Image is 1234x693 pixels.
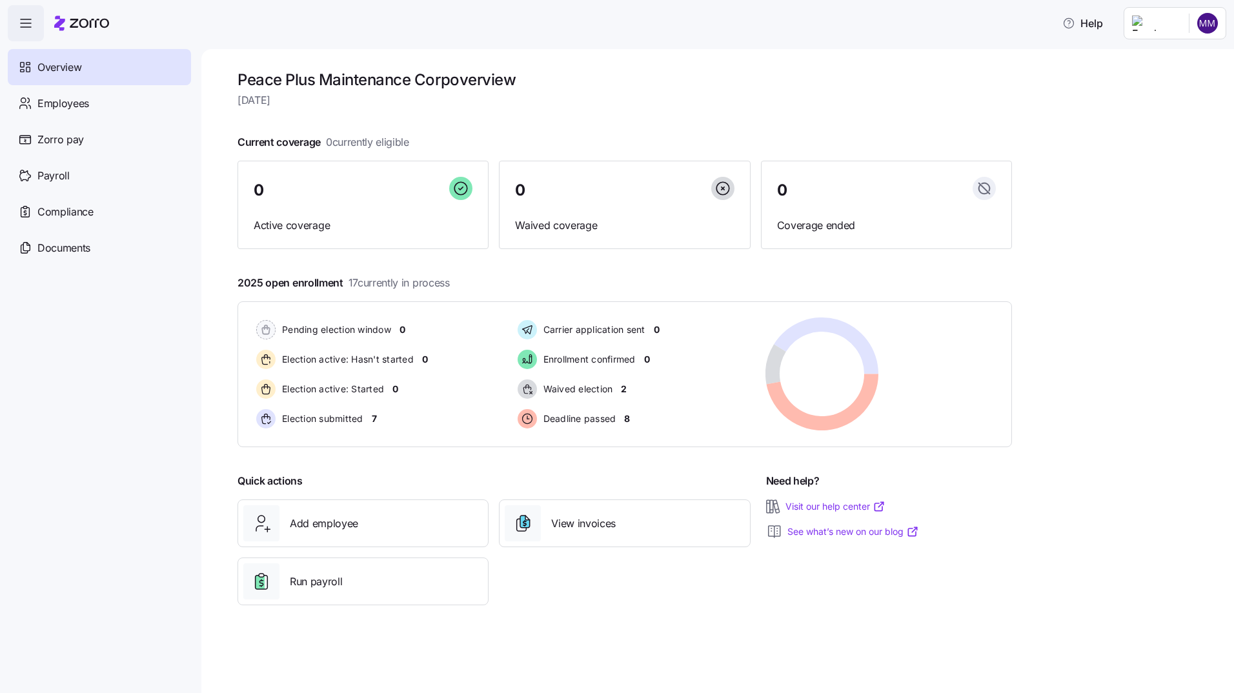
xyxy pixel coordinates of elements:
a: Employees [8,85,191,121]
a: Compliance [8,194,191,230]
span: Waived election [540,383,613,396]
span: 0 currently eligible [326,134,409,150]
h1: Peace Plus Maintenance Corp overview [238,70,1012,90]
span: Add employee [290,516,358,532]
span: Deadline passed [540,412,616,425]
span: 17 currently in process [349,275,450,291]
span: Overview [37,59,81,75]
span: Election submitted [278,412,363,425]
a: Zorro pay [8,121,191,157]
img: Employer logo [1132,15,1178,31]
span: 0 [254,183,264,198]
a: See what’s new on our blog [787,525,919,538]
span: View invoices [551,516,616,532]
span: Waived coverage [515,217,734,234]
span: 7 [372,412,377,425]
span: Help [1062,15,1103,31]
span: Election active: Hasn't started [278,353,414,366]
span: Need help? [766,473,820,489]
span: Pending election window [278,323,391,336]
span: Compliance [37,204,94,220]
span: Run payroll [290,574,342,590]
span: 0 [400,323,405,336]
img: c7500ab85f6c991aee20b7272b35d42d [1197,13,1218,34]
span: Current coverage [238,134,409,150]
span: 0 [777,183,787,198]
span: 0 [654,323,660,336]
span: 0 [515,183,525,198]
span: 2 [621,383,627,396]
span: Active coverage [254,217,472,234]
span: Employees [37,95,89,112]
span: 0 [644,353,650,366]
span: Enrollment confirmed [540,353,636,366]
a: Overview [8,49,191,85]
span: Zorro pay [37,132,84,148]
span: Coverage ended [777,217,996,234]
a: Documents [8,230,191,266]
span: [DATE] [238,92,1012,108]
span: 0 [392,383,398,396]
span: Quick actions [238,473,303,489]
span: 0 [422,353,428,366]
button: Help [1052,10,1113,36]
span: Documents [37,240,90,256]
a: Payroll [8,157,191,194]
span: Election active: Started [278,383,384,396]
a: Visit our help center [785,500,885,513]
span: Carrier application sent [540,323,645,336]
span: 8 [624,412,630,425]
span: Payroll [37,168,70,184]
span: 2025 open enrollment [238,275,450,291]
